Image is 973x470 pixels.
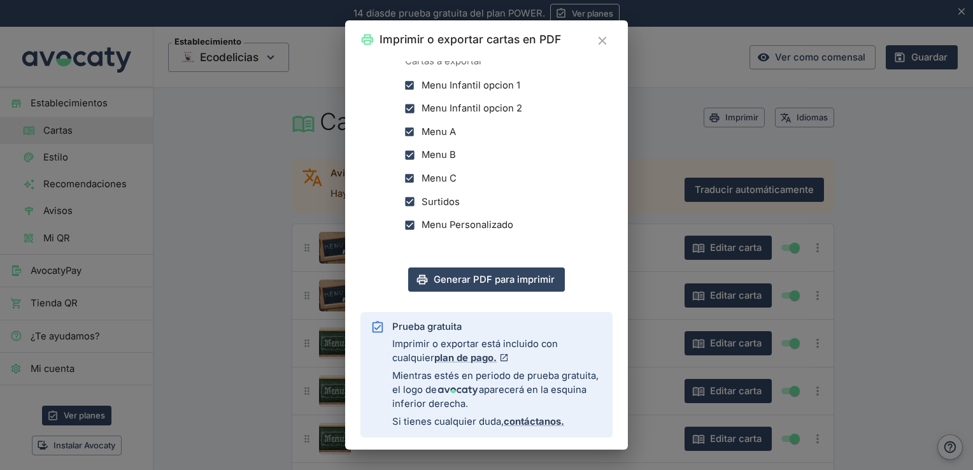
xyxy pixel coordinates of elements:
[392,337,602,366] p: Imprimir o exportar está incluido con cualquier
[422,101,522,115] span: Menu Infantil opcion 2
[422,125,456,139] span: Menu A
[434,352,509,364] a: plan de pago.
[408,267,565,292] button: Generar PDF para imprimir
[422,78,520,92] span: Menu Infantil opcion 1
[405,55,483,68] legend: Cartas a exportar
[422,195,460,209] span: Surtidos
[392,369,602,411] p: Mientras estés en periodo de prueba gratuita, el logo de aparecerá en la esquina inferior derecha.
[434,352,497,364] strong: plan de pago.
[422,148,456,162] span: Menu B
[504,415,564,429] button: contáctanos.
[437,383,479,396] img: Avocaty
[392,415,602,429] p: Si tienes cualquier duda,
[422,171,457,185] span: Menu C
[422,218,513,232] span: Menu Personalizado
[592,31,613,51] button: Cerrar
[392,320,602,334] div: Prueba gratuita
[380,31,561,48] h2: Imprimir o exportar cartas en PDF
